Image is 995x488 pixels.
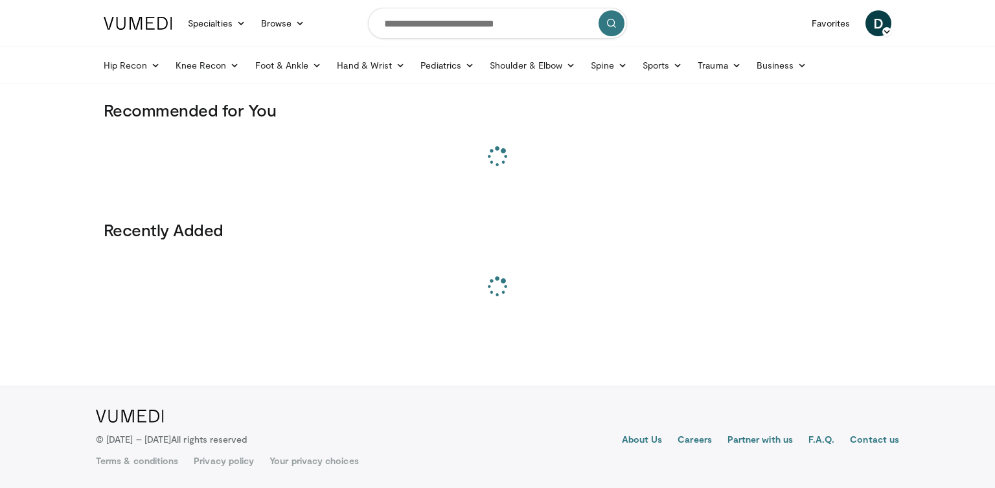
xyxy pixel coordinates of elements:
[269,454,358,467] a: Your privacy choices
[329,52,413,78] a: Hand & Wrist
[368,8,627,39] input: Search topics, interventions
[104,100,891,120] h3: Recommended for You
[168,52,247,78] a: Knee Recon
[104,219,891,240] h3: Recently Added
[194,454,254,467] a: Privacy policy
[482,52,583,78] a: Shoulder & Elbow
[690,52,749,78] a: Trauma
[96,433,247,446] p: © [DATE] – [DATE]
[850,433,899,449] a: Contact us
[808,433,834,449] a: F.A.Q.
[583,52,634,78] a: Spine
[749,52,815,78] a: Business
[96,52,168,78] a: Hip Recon
[180,10,253,36] a: Specialties
[678,433,712,449] a: Careers
[104,17,172,30] img: VuMedi Logo
[253,10,313,36] a: Browse
[413,52,482,78] a: Pediatrics
[865,10,891,36] a: D
[247,52,330,78] a: Foot & Ankle
[96,410,164,423] img: VuMedi Logo
[727,433,793,449] a: Partner with us
[96,454,178,467] a: Terms & conditions
[622,433,663,449] a: About Us
[804,10,858,36] a: Favorites
[171,434,247,445] span: All rights reserved
[635,52,691,78] a: Sports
